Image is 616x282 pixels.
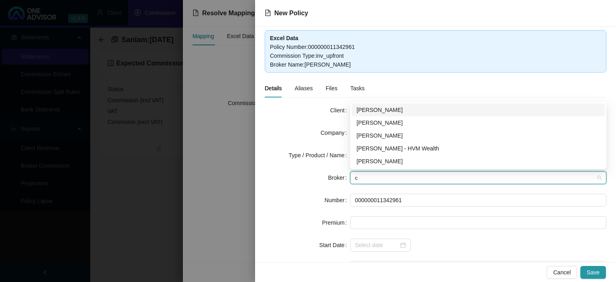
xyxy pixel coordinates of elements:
[270,35,298,41] b: Excel Data
[357,105,600,114] div: [PERSON_NAME]
[352,103,605,116] div: Cheryl-Anne Chislett
[357,157,600,166] div: [PERSON_NAME]
[270,60,601,69] div: Broker Name : [PERSON_NAME]
[289,149,350,162] label: Type / Product / Name
[587,268,600,277] span: Save
[322,216,350,229] label: Premium
[352,129,605,142] div: Chanel Francis
[357,144,600,153] div: [PERSON_NAME] - HVM Wealth
[319,239,350,252] label: Start Date
[357,131,600,140] div: [PERSON_NAME]
[357,118,600,127] div: [PERSON_NAME]
[352,155,605,168] div: Carla Roodt
[553,268,571,277] span: Cancel
[324,194,350,207] label: Number
[580,266,606,279] button: Save
[351,85,365,91] span: Tasks
[270,43,601,51] div: Policy Number : 000000011342961
[320,126,350,139] label: Company
[295,261,350,274] label: New Business Type
[274,10,308,16] span: New Policy
[547,266,577,279] button: Cancel
[265,10,271,16] span: file-text
[295,85,313,91] span: Aliases
[330,104,350,117] label: Client
[352,116,605,129] div: Bronwyn Desplace
[265,85,282,91] span: Details
[328,171,350,184] label: Broker
[352,142,605,155] div: Bronwyn Desplace - HVM Wealth
[270,51,601,60] div: Commission Type : inv_upfront
[355,241,399,250] input: Select date
[326,85,338,91] span: Files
